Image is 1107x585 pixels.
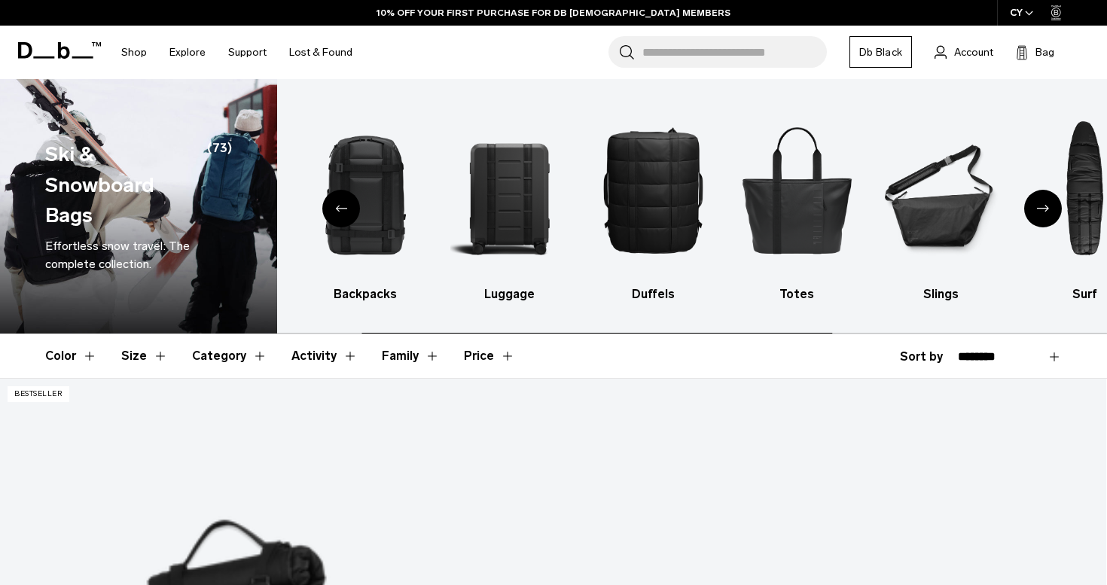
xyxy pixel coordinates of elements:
img: Db [306,102,424,278]
a: Support [228,26,267,79]
span: Account [954,44,993,60]
li: 4 / 10 [594,102,712,303]
a: Db Backpacks [306,102,424,303]
span: Bag [1035,44,1054,60]
h3: Totes [738,285,855,303]
a: Shop [121,26,147,79]
a: Db Luggage [450,102,568,303]
img: Db [594,102,712,278]
button: Toggle Filter [121,334,168,378]
button: Toggle Price [464,334,515,378]
img: Db [882,102,999,278]
img: Db [738,102,855,278]
button: Bag [1016,43,1054,61]
h1: Ski & Snowboard Bags [45,139,202,231]
h3: Luggage [450,285,568,303]
li: 1 / 10 [163,102,281,303]
a: Db Duffels [594,102,712,303]
span: Effortless snow travel: The complete collection. [45,239,190,271]
h3: Slings [882,285,999,303]
li: 5 / 10 [738,102,855,303]
li: 2 / 10 [306,102,424,303]
button: Toggle Filter [382,334,440,378]
span: (73) [207,139,232,231]
a: Db Totes [738,102,855,303]
p: Bestseller [8,386,69,402]
a: Db All products [163,102,281,303]
a: Account [935,43,993,61]
li: 6 / 10 [882,102,999,303]
a: Db Black [849,36,912,68]
nav: Main Navigation [110,26,364,79]
div: Next slide [1024,190,1062,227]
button: Toggle Filter [192,334,267,378]
a: Explore [169,26,206,79]
h3: Backpacks [306,285,424,303]
button: Toggle Filter [291,334,358,378]
a: 10% OFF YOUR FIRST PURCHASE FOR DB [DEMOGRAPHIC_DATA] MEMBERS [377,6,730,20]
a: Lost & Found [289,26,352,79]
img: Db [163,102,281,278]
a: Db Slings [882,102,999,303]
img: Db [450,102,568,278]
div: Previous slide [322,190,360,227]
h3: Duffels [594,285,712,303]
li: 3 / 10 [450,102,568,303]
button: Toggle Filter [45,334,97,378]
h3: All products [163,285,281,303]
